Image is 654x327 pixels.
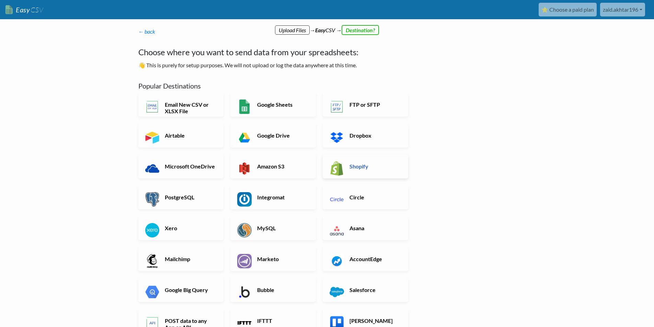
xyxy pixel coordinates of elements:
[138,216,224,240] a: Xero
[348,256,402,262] h6: AccountEdge
[330,130,344,145] img: Dropbox App & API
[255,317,309,324] h6: IFTTT
[330,223,344,237] img: Asana App & API
[330,254,344,268] img: AccountEdge App & API
[348,132,402,139] h6: Dropbox
[230,93,316,117] a: Google Sheets
[138,46,418,58] h4: Choose where you want to send data from your spreadsheets:
[163,287,217,293] h6: Google Big Query
[539,3,597,16] a: ⭐ Choose a paid plan
[323,216,408,240] a: Asana
[323,185,408,209] a: Circle
[163,225,217,231] h6: Xero
[323,93,408,117] a: FTP or SFTP
[348,225,402,231] h6: Asana
[255,194,309,200] h6: Integromat
[145,192,160,207] img: PostgreSQL App & API
[145,130,160,145] img: Airtable App & API
[230,124,316,148] a: Google Drive
[237,161,252,176] img: Amazon S3 App & API
[323,278,408,302] a: Salesforce
[163,256,217,262] h6: Mailchimp
[348,317,402,324] h6: [PERSON_NAME]
[255,225,309,231] h6: MySQL
[145,223,160,237] img: Xero App & API
[330,161,344,176] img: Shopify App & API
[255,101,309,108] h6: Google Sheets
[138,185,224,209] a: PostgreSQL
[138,28,156,35] a: ← back
[237,223,252,237] img: MySQL App & API
[138,278,224,302] a: Google Big Query
[131,19,523,34] div: → CSV →
[330,100,344,114] img: FTP or SFTP App & API
[163,132,217,139] h6: Airtable
[145,161,160,176] img: Microsoft OneDrive App & API
[230,278,316,302] a: Bubble
[323,154,408,178] a: Shopify
[138,61,418,69] p: 👋 This is purely for setup purposes. We will not upload or log the data anywhere at this time.
[230,154,316,178] a: Amazon S3
[145,100,160,114] img: Email New CSV or XLSX File App & API
[5,3,43,17] a: EasyCSV
[330,192,344,207] img: Circle App & API
[620,293,646,319] iframe: Drift Widget Chat Controller
[237,130,252,145] img: Google Drive App & API
[255,163,309,170] h6: Amazon S3
[237,192,252,207] img: Integromat App & API
[237,285,252,299] img: Bubble App & API
[163,101,217,114] h6: Email New CSV or XLSX File
[348,101,402,108] h6: FTP or SFTP
[145,285,160,299] img: Google Big Query App & API
[138,247,224,271] a: Mailchimp
[600,3,645,16] a: zaid.akhtar196
[163,194,217,200] h6: PostgreSQL
[348,287,402,293] h6: Salesforce
[163,163,217,170] h6: Microsoft OneDrive
[237,254,252,268] img: Marketo App & API
[323,247,408,271] a: AccountEdge
[230,216,316,240] a: MySQL
[323,124,408,148] a: Dropbox
[330,285,344,299] img: Salesforce App & API
[30,5,43,14] span: CSV
[138,124,224,148] a: Airtable
[138,82,418,90] h5: Popular Destinations
[230,247,316,271] a: Marketo
[255,132,309,139] h6: Google Drive
[255,256,309,262] h6: Marketo
[237,100,252,114] img: Google Sheets App & API
[230,185,316,209] a: Integromat
[348,163,402,170] h6: Shopify
[138,154,224,178] a: Microsoft OneDrive
[348,194,402,200] h6: Circle
[145,254,160,268] img: Mailchimp App & API
[255,287,309,293] h6: Bubble
[138,93,224,117] a: Email New CSV or XLSX File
